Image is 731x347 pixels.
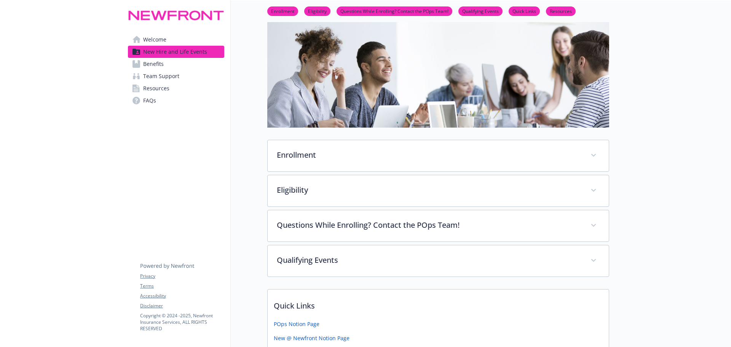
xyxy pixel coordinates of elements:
a: New @ Newfront Notion Page [274,334,350,342]
a: Quick Links [509,7,540,14]
span: Welcome [143,34,166,46]
a: Privacy [140,273,224,280]
a: Benefits [128,58,224,70]
span: New Hire and Life Events [143,46,207,58]
a: Enrollment [267,7,298,14]
p: Quick Links [268,289,609,318]
a: Questions While Enrolling? Contact the POps Team! [337,7,452,14]
div: Enrollment [268,140,609,171]
p: Eligibility [277,184,581,196]
a: Eligibility [304,7,330,14]
a: Accessibility [140,293,224,299]
a: Team Support [128,70,224,82]
span: FAQs [143,94,156,107]
span: Resources [143,82,169,94]
a: Welcome [128,34,224,46]
a: New Hire and Life Events [128,46,224,58]
div: Questions While Enrolling? Contact the POps Team! [268,210,609,241]
a: Resources [546,7,576,14]
p: Copyright © 2024 - 2025 , Newfront Insurance Services, ALL RIGHTS RESERVED [140,312,224,332]
p: Questions While Enrolling? Contact the POps Team! [277,219,581,231]
p: Qualifying Events [277,254,581,266]
a: Terms [140,283,224,289]
a: POps Notion Page [274,320,319,328]
a: FAQs [128,94,224,107]
div: Qualifying Events [268,245,609,277]
div: Eligibility [268,175,609,206]
img: new hire page banner [267,17,609,128]
a: Resources [128,82,224,94]
p: Enrollment [277,149,581,161]
span: Team Support [143,70,179,82]
span: Benefits [143,58,164,70]
a: Disclaimer [140,302,224,309]
a: Qualifying Events [458,7,503,14]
